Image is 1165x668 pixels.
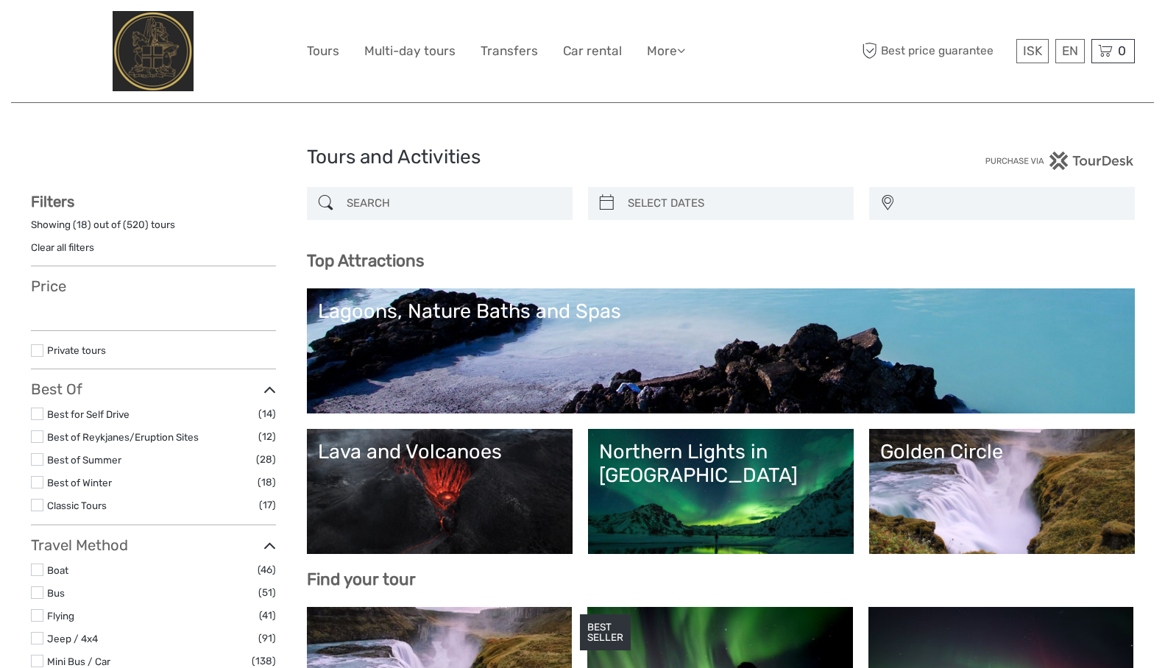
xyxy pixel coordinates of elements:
span: (17) [259,497,276,514]
a: Private tours [47,344,106,356]
b: Find your tour [307,569,416,589]
a: Jeep / 4x4 [47,633,98,644]
span: ISK [1023,43,1042,58]
a: Golden Circle [880,440,1124,543]
span: Best price guarantee [859,39,1013,63]
a: Car rental [563,40,622,62]
a: Tours [307,40,339,62]
strong: Filters [31,193,74,210]
span: 0 [1116,43,1128,58]
div: BEST SELLER [580,614,631,651]
span: (14) [258,405,276,422]
div: Showing ( ) out of ( ) tours [31,218,276,241]
div: Golden Circle [880,440,1124,463]
a: Best for Self Drive [47,408,130,420]
a: Northern Lights in [GEOGRAPHIC_DATA] [599,440,843,543]
label: 520 [127,218,145,232]
a: Transfers [481,40,538,62]
h3: Best Of [31,380,276,398]
span: (46) [258,561,276,578]
a: Best of Summer [47,454,121,466]
span: (91) [258,630,276,647]
a: Lagoons, Nature Baths and Spas [318,299,1124,402]
div: Northern Lights in [GEOGRAPHIC_DATA] [599,440,843,488]
input: SEARCH [341,191,565,216]
img: PurchaseViaTourDesk.png [985,152,1134,170]
span: (12) [258,428,276,445]
a: Classic Tours [47,500,107,511]
a: Mini Bus / Car [47,655,110,667]
h3: Price [31,277,276,295]
div: Lava and Volcanoes [318,440,562,463]
h1: Tours and Activities [307,146,859,169]
a: More [647,40,685,62]
h3: Travel Method [31,536,276,554]
a: Multi-day tours [364,40,456,62]
b: Top Attractions [307,251,424,271]
input: SELECT DATES [622,191,846,216]
a: Best of Winter [47,477,112,488]
span: (18) [258,474,276,491]
a: Boat [47,564,68,576]
a: Flying [47,610,74,622]
span: (41) [259,607,276,624]
a: Best of Reykjanes/Eruption Sites [47,431,199,443]
div: Lagoons, Nature Baths and Spas [318,299,1124,323]
a: Clear all filters [31,241,94,253]
label: 18 [77,218,88,232]
img: City Center Hotel [113,11,194,91]
a: Bus [47,587,65,599]
div: EN [1055,39,1085,63]
a: Lava and Volcanoes [318,440,562,543]
span: (51) [258,584,276,601]
span: (28) [256,451,276,468]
